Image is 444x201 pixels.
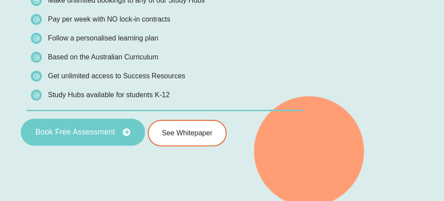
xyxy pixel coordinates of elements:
[31,14,42,25] img: icon-list.png
[48,72,185,80] span: Get unlimited access to Success Resources
[48,15,170,23] span: Pay per week with NO lock-in contracts
[48,53,158,61] span: Based on the Australian Curriculum
[297,102,444,201] iframe: Chat Widget
[35,128,115,136] span: Book Free Assessment
[48,34,158,42] span: Follow a personalised learning plan
[148,120,227,146] a: See Whitepaper
[31,52,42,63] img: icon-list.png
[31,71,42,82] img: icon-list.png
[297,102,444,201] div: 聊天小组件
[31,90,42,101] img: icon-list.png
[162,130,213,137] span: See Whitepaper
[21,119,145,146] a: Book Free Assessment
[31,33,42,44] img: icon-list.png
[48,91,170,99] span: Study Hubs available for students K-12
